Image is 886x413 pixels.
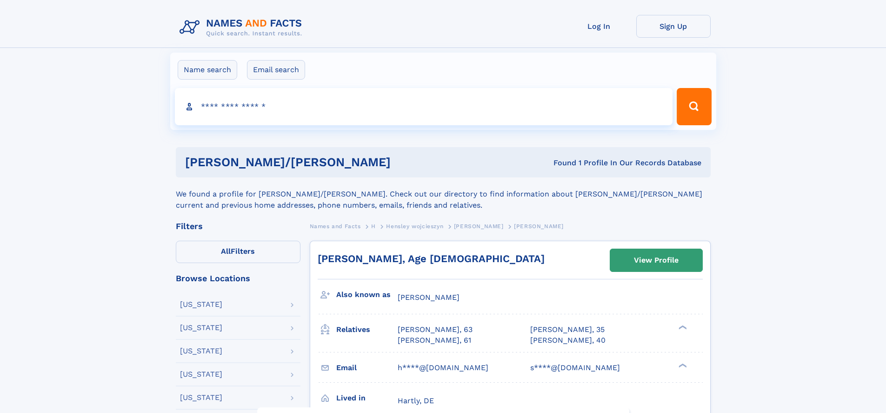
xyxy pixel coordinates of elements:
div: ❯ [676,325,687,331]
div: [US_STATE] [180,347,222,355]
span: All [221,247,231,256]
a: H [371,220,376,232]
label: Email search [247,60,305,80]
a: [PERSON_NAME], Age [DEMOGRAPHIC_DATA] [318,253,545,264]
div: Found 1 Profile In Our Records Database [472,158,701,168]
span: Hensley wojcieszyn [386,223,443,230]
h3: Lived in [336,390,398,406]
div: [US_STATE] [180,301,222,308]
div: Browse Locations [176,274,300,283]
a: Names and Facts [310,220,361,232]
span: [PERSON_NAME] [398,293,460,302]
a: [PERSON_NAME] [454,220,504,232]
a: [PERSON_NAME], 40 [530,335,606,345]
a: View Profile [610,249,702,271]
h3: Email [336,360,398,376]
input: search input [175,88,673,125]
h3: Relatives [336,322,398,338]
a: Log In [562,15,636,38]
label: Filters [176,241,300,263]
div: View Profile [634,250,679,271]
div: ❯ [676,362,687,368]
span: [PERSON_NAME] [514,223,564,230]
div: We found a profile for [PERSON_NAME]/[PERSON_NAME]. Check out our directory to find information a... [176,177,711,211]
span: Hartly, DE [398,396,434,405]
a: Hensley wojcieszyn [386,220,443,232]
div: Filters [176,222,300,230]
a: [PERSON_NAME], 35 [530,325,605,335]
a: Sign Up [636,15,711,38]
span: H [371,223,376,230]
div: [US_STATE] [180,324,222,332]
div: [US_STATE] [180,394,222,401]
label: Name search [178,60,237,80]
h1: [PERSON_NAME]/[PERSON_NAME] [185,156,472,168]
div: [US_STATE] [180,371,222,378]
span: [PERSON_NAME] [454,223,504,230]
button: Search Button [677,88,711,125]
a: [PERSON_NAME], 61 [398,335,471,345]
a: [PERSON_NAME], 63 [398,325,473,335]
h3: Also known as [336,287,398,303]
img: Logo Names and Facts [176,15,310,40]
